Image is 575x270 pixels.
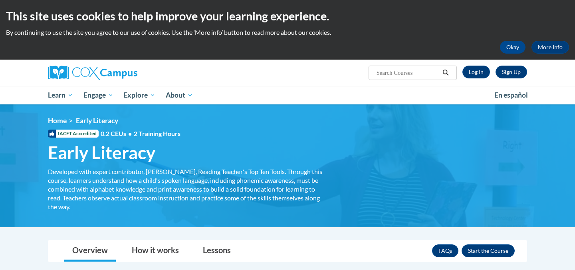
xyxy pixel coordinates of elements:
span: 0.2 CEUs [101,129,180,138]
button: Enroll [462,244,515,257]
a: Explore [118,86,161,104]
a: Home [48,116,67,125]
span: En español [494,91,528,99]
input: Search Courses [376,68,440,78]
a: Cox Campus [48,66,200,80]
div: Developed with expert contributor, [PERSON_NAME], Reading Teacher's Top Ten Tools. Through this c... [48,167,323,211]
span: Learn [48,90,73,100]
a: Register [496,66,527,78]
a: FAQs [432,244,458,257]
p: By continuing to use the site you agree to our use of cookies. Use the ‘More info’ button to read... [6,28,569,37]
span: Early Literacy [76,116,118,125]
a: En español [489,87,533,104]
a: Engage [78,86,119,104]
a: Log In [462,66,490,78]
span: About [166,90,193,100]
h2: This site uses cookies to help improve your learning experience. [6,8,569,24]
span: • [128,130,132,137]
div: Main menu [36,86,539,104]
span: 2 Training Hours [134,130,180,137]
a: Learn [43,86,78,104]
button: Search [440,68,452,78]
a: Overview [64,240,116,262]
span: Engage [83,90,113,100]
button: Okay [500,41,525,54]
span: Explore [123,90,155,100]
span: Early Literacy [48,142,155,163]
a: About [161,86,198,104]
a: How it works [124,240,187,262]
img: Cox Campus [48,66,137,80]
span: IACET Accredited [48,130,99,138]
a: Lessons [195,240,239,262]
a: More Info [531,41,569,54]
